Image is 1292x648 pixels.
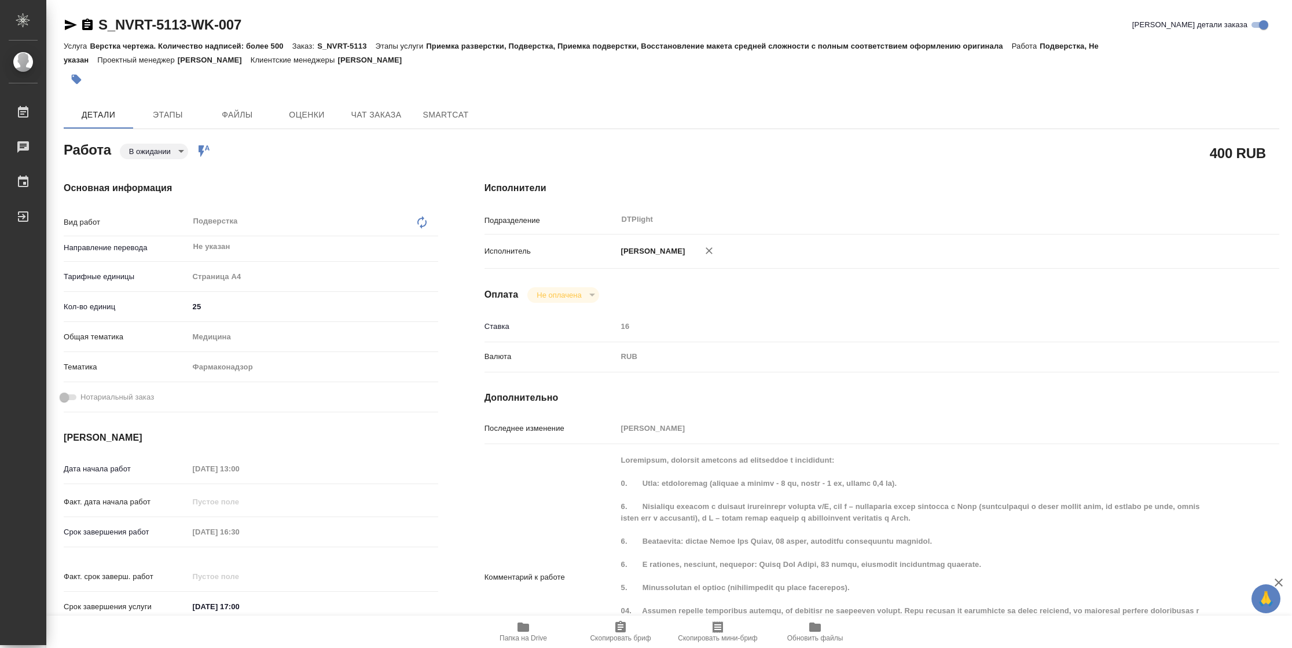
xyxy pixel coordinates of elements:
p: S_NVRT-5113 [317,42,375,50]
span: Детали [71,108,126,122]
p: [PERSON_NAME] [178,56,251,64]
p: Направление перевода [64,242,189,254]
a: S_NVRT-5113-WK-007 [98,17,241,32]
p: Ставка [484,321,617,332]
p: Кол-во единиц [64,301,189,313]
input: ✎ Введи что-нибудь [189,298,438,315]
p: Услуга [64,42,90,50]
h4: Основная информация [64,181,438,195]
input: Пустое поле [189,493,290,510]
span: 🙏 [1256,587,1276,611]
p: Приемка разверстки, Подверстка, Приемка подверстки, Восстановление макета средней сложности с пол... [426,42,1011,50]
span: [PERSON_NAME] детали заказа [1132,19,1247,31]
p: Срок завершения работ [64,526,189,538]
p: Срок завершения услуги [64,601,189,613]
p: Подразделение [484,215,617,226]
button: Не оплачена [533,290,585,300]
p: Вид работ [64,217,189,228]
input: Пустое поле [189,460,290,477]
button: Обновить файлы [766,616,864,648]
span: Чат заказа [348,108,404,122]
div: Фармаконадзор [189,357,438,377]
button: Добавить тэг [64,67,89,92]
span: Папка на Drive [500,634,547,642]
p: Верстка чертежа. Количество надписей: более 500 [90,42,292,50]
p: Факт. срок заверш. работ [64,571,189,583]
div: RUB [617,347,1213,367]
div: Страница А4 [189,267,438,287]
p: Дата начала работ [64,463,189,475]
p: Заказ: [292,42,317,50]
h4: [PERSON_NAME] [64,431,438,445]
div: Медицина [189,327,438,347]
p: Этапы услуги [376,42,427,50]
p: Исполнитель [484,246,617,257]
button: В ожидании [126,147,174,156]
div: В ожидании [120,144,188,159]
button: Скопировать мини-бриф [669,616,766,648]
p: Тематика [64,361,189,373]
p: [PERSON_NAME] [337,56,410,64]
p: [PERSON_NAME] [617,246,685,257]
span: Этапы [140,108,196,122]
p: Комментарий к работе [484,572,617,583]
button: Папка на Drive [475,616,572,648]
h2: 400 RUB [1210,143,1266,163]
p: Клиентские менеджеры [251,56,338,64]
button: 🙏 [1251,584,1280,613]
span: Файлы [210,108,265,122]
p: Валюта [484,351,617,363]
button: Удалить исполнителя [696,238,722,263]
input: Пустое поле [189,523,290,540]
span: SmartCat [418,108,474,122]
span: Скопировать бриф [590,634,651,642]
input: Пустое поле [189,568,290,585]
span: Скопировать мини-бриф [678,634,757,642]
p: Факт. дата начала работ [64,496,189,508]
h2: Работа [64,138,111,159]
h4: Дополнительно [484,391,1279,405]
p: Последнее изменение [484,423,617,434]
p: Тарифные единицы [64,271,189,283]
span: Нотариальный заказ [80,391,154,403]
p: Общая тематика [64,331,189,343]
p: Проектный менеджер [97,56,177,64]
button: Скопировать ссылку [80,18,94,32]
div: В ожидании [527,287,599,303]
h4: Оплата [484,288,519,302]
button: Скопировать бриф [572,616,669,648]
input: ✎ Введи что-нибудь [189,598,290,615]
button: Скопировать ссылку для ЯМессенджера [64,18,78,32]
p: Работа [1012,42,1040,50]
span: Оценки [279,108,335,122]
h4: Исполнители [484,181,1279,195]
span: Обновить файлы [787,634,843,642]
input: Пустое поле [617,420,1213,437]
input: Пустое поле [617,318,1213,335]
